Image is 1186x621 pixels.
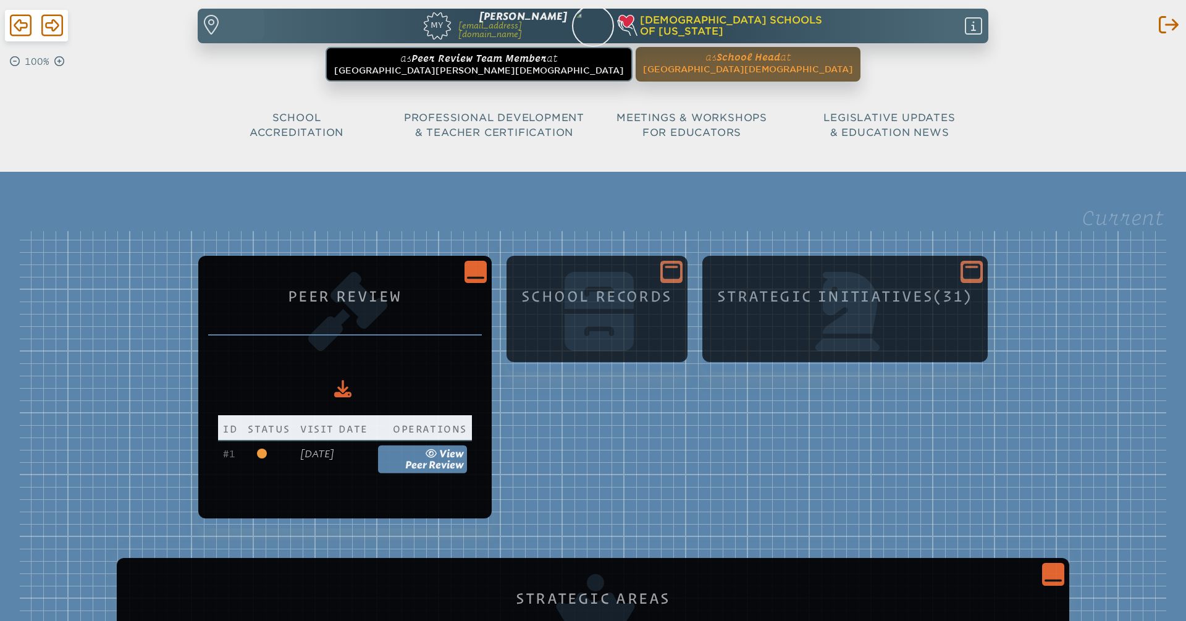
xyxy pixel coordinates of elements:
p: Find a school [220,15,259,36]
span: as [705,51,717,62]
span: Legislative Updates & Education News [823,112,955,138]
a: asSchool Headat[GEOGRAPHIC_DATA][DEMOGRAPHIC_DATA] [638,47,858,77]
span: Back [10,13,32,38]
span: [PERSON_NAME] [479,11,567,22]
h1: Strategic Areas [132,590,1054,607]
a: My [365,9,450,39]
h1: School Records [521,288,673,305]
span: My [424,12,451,30]
span: (31) [933,287,973,305]
span: School Accreditation [250,112,343,138]
span: Peer Review [405,458,464,470]
span: [DATE] [300,448,334,460]
img: 25e50d8c-b09a-48c8-9d3a-d35c916aa66e [566,3,619,56]
p: [EMAIL_ADDRESS][DOMAIN_NAME] [458,22,567,38]
span: Forward [41,13,63,38]
a: view Peer Review [378,445,467,473]
p: 100% [22,54,52,69]
a: [DEMOGRAPHIC_DATA] Schoolsof [US_STATE] [619,15,920,38]
span: Id [223,423,238,435]
h1: Strategic Initiatives [717,288,973,305]
h1: Peer Review [213,288,477,305]
span: 1 [223,448,235,460]
span: Operations [393,420,467,435]
span: School Head [717,51,780,62]
span: Meetings & Workshops for Educators [616,112,767,138]
div: Download to CSV [334,380,351,398]
span: view [439,448,464,460]
img: csf-heart-hand-light-thick-100.png [616,15,637,36]
a: [PERSON_NAME][EMAIL_ADDRESS][DOMAIN_NAME] [458,12,567,40]
span: Professional Development & Teacher Certification [404,112,584,138]
h1: [DEMOGRAPHIC_DATA] Schools of [US_STATE] [619,15,920,38]
span: Visit Date [300,423,368,435]
legend: Current [1082,206,1164,229]
span: Status [248,423,290,435]
span: at [780,51,791,62]
span: [GEOGRAPHIC_DATA][DEMOGRAPHIC_DATA] [643,64,853,74]
div: Christian Schools of Florida [619,15,987,38]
